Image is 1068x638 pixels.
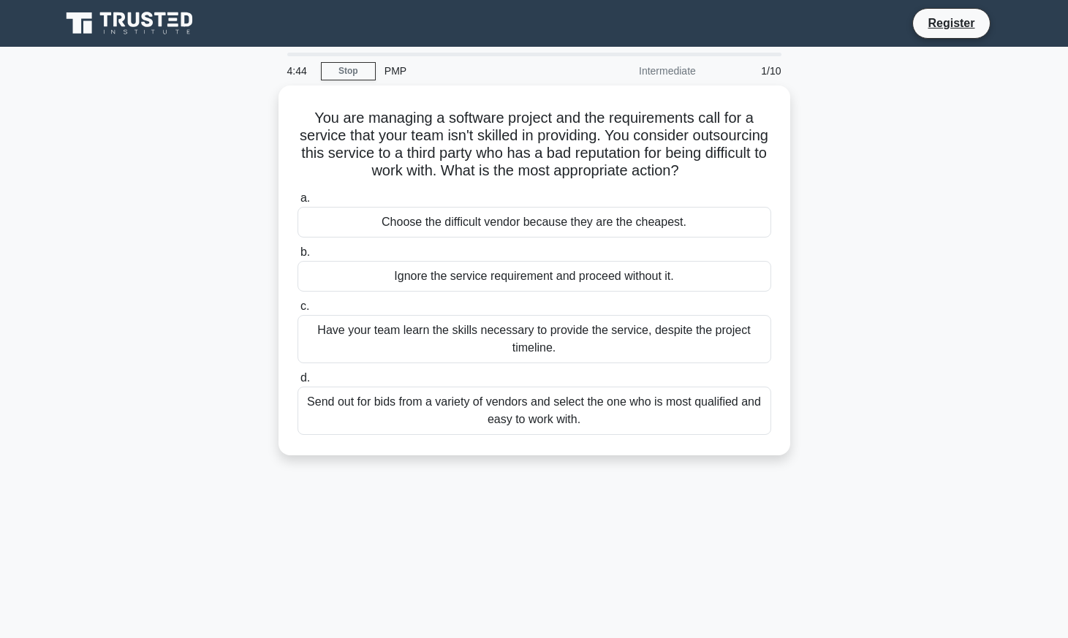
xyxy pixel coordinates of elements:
[577,56,705,86] div: Intermediate
[296,109,773,181] h5: You are managing a software project and the requirements call for a service that your team isn't ...
[919,14,983,32] a: Register
[298,315,771,363] div: Have your team learn the skills necessary to provide the service, despite the project timeline.
[298,207,771,238] div: Choose the difficult vendor because they are the cheapest.
[300,300,309,312] span: c.
[300,371,310,384] span: d.
[376,56,577,86] div: PMP
[279,56,321,86] div: 4:44
[300,191,310,204] span: a.
[705,56,790,86] div: 1/10
[300,246,310,258] span: b.
[321,62,376,80] a: Stop
[298,261,771,292] div: Ignore the service requirement and proceed without it.
[298,387,771,435] div: Send out for bids from a variety of vendors and select the one who is most qualified and easy to ...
